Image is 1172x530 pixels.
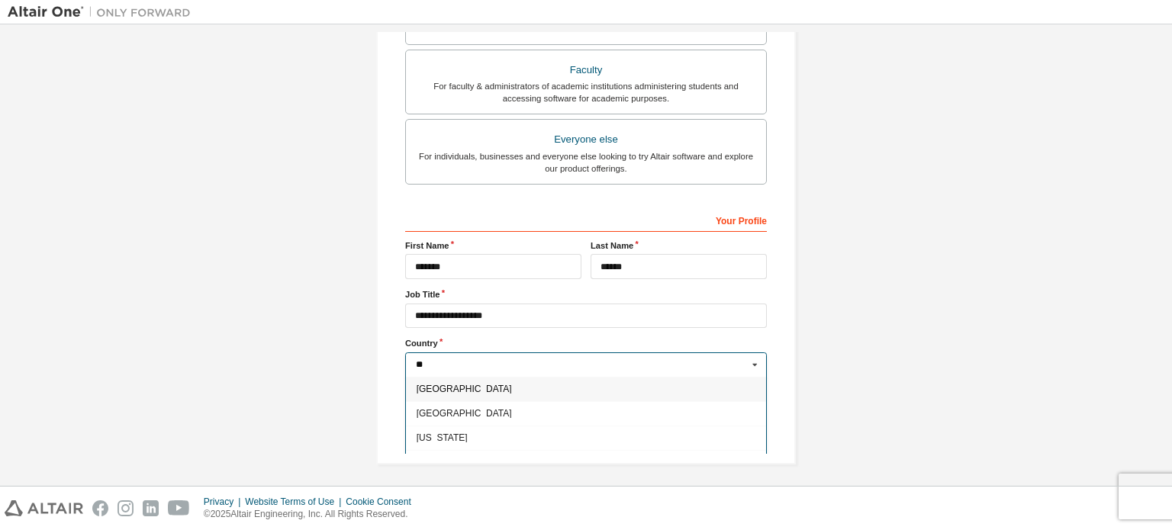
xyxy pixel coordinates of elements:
[415,129,757,150] div: Everyone else
[415,150,757,175] div: For individuals, businesses and everyone else looking to try Altair software and explore our prod...
[5,500,83,516] img: altair_logo.svg
[245,496,346,508] div: Website Terms of Use
[591,239,767,252] label: Last Name
[417,433,756,442] span: [US_STATE]
[143,500,159,516] img: linkedin.svg
[417,384,756,393] span: [GEOGRAPHIC_DATA]
[8,5,198,20] img: Altair One
[405,288,767,300] label: Job Title
[168,500,190,516] img: youtube.svg
[204,496,245,508] div: Privacy
[415,59,757,81] div: Faculty
[405,207,767,232] div: Your Profile
[204,508,420,521] p: © 2025 Altair Engineering, Inc. All Rights Reserved.
[346,496,420,508] div: Cookie Consent
[405,239,581,252] label: First Name
[405,337,767,349] label: Country
[417,409,756,418] span: [GEOGRAPHIC_DATA]
[415,80,757,104] div: For faculty & administrators of academic institutions administering students and accessing softwa...
[92,500,108,516] img: facebook.svg
[118,500,134,516] img: instagram.svg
